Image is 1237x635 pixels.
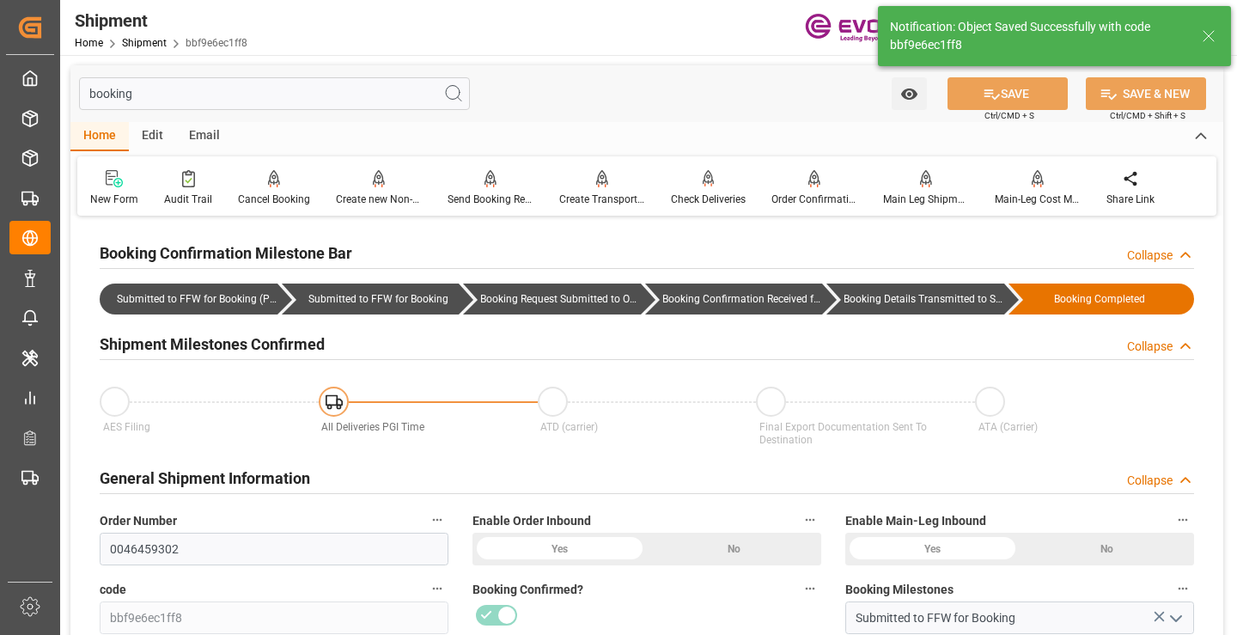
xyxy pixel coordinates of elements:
span: Enable Order Inbound [472,512,591,530]
img: Evonik-brand-mark-Deep-Purple-RGB.jpeg_1700498283.jpeg [805,13,917,43]
div: Main Leg Shipment [883,192,969,207]
span: Ctrl/CMD + S [984,109,1034,122]
button: open menu [1162,605,1188,632]
div: Send Booking Request To ABS [448,192,533,207]
div: Main-Leg Cost Message [995,192,1081,207]
div: Create Transport Unit [559,192,645,207]
span: Booking Milestones [845,581,954,599]
div: Yes [845,533,1020,565]
button: SAVE & NEW [1086,77,1206,110]
button: open menu [892,77,927,110]
div: Booking Confirmation Received from Ocean Carrier [645,284,823,314]
div: Booking Details Transmitted to SAP [826,284,1004,314]
div: Email [176,122,233,151]
span: code [100,581,126,599]
span: Final Export Documentation Sent To Destination [759,421,927,446]
div: Edit [129,122,176,151]
button: Order Number [426,509,448,531]
button: Enable Order Inbound [799,509,821,531]
input: Search Fields [79,77,470,110]
span: Enable Main-Leg Inbound [845,512,986,530]
div: Notification: Object Saved Successfully with code bbf9e6ec1ff8 [890,18,1185,54]
div: Home [70,122,129,151]
div: Create new Non-Conformance [336,192,422,207]
button: Booking Milestones [1172,577,1194,600]
h2: Booking Confirmation Milestone Bar [100,241,352,265]
div: New Form [90,192,138,207]
button: SAVE [948,77,1068,110]
button: Enable Main-Leg Inbound [1172,509,1194,531]
div: Shipment [75,8,247,34]
div: Booking Completed [1026,284,1174,314]
div: No [647,533,821,565]
div: Submitted to FFW for Booking (Pending) [100,284,277,314]
div: Share Link [1106,192,1155,207]
button: Booking Confirmed? [799,577,821,600]
div: Yes [472,533,647,565]
a: Home [75,37,103,49]
div: Submitted to FFW for Booking (Pending) [117,284,277,314]
span: All Deliveries PGI Time [321,421,424,433]
div: Check Deliveries [671,192,746,207]
span: Booking Confirmed? [472,581,583,599]
span: AES Filing [103,421,150,433]
div: Booking Completed [1008,284,1195,314]
div: Collapse [1127,247,1173,265]
div: Booking Request Submitted to Ocean Carrier [480,284,641,314]
div: Submitted to FFW for Booking [282,284,460,314]
h2: General Shipment Information [100,467,310,490]
div: Submitted to FFW for Booking [299,284,460,314]
h2: Shipment Milestones Confirmed [100,333,325,356]
div: Collapse [1127,472,1173,490]
div: Booking Confirmation Received from Ocean Carrier [662,284,823,314]
span: Order Number [100,512,177,530]
div: Order Confirmation [771,192,857,207]
div: Booking Request Submitted to Ocean Carrier [463,284,641,314]
div: No [1020,533,1194,565]
div: Collapse [1127,338,1173,356]
span: ATD (carrier) [540,421,598,433]
button: code [426,577,448,600]
span: Ctrl/CMD + Shift + S [1110,109,1185,122]
a: Shipment [122,37,167,49]
span: ATA (Carrier) [978,421,1038,433]
div: Cancel Booking [238,192,310,207]
div: Booking Details Transmitted to SAP [844,284,1004,314]
div: Audit Trail [164,192,212,207]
